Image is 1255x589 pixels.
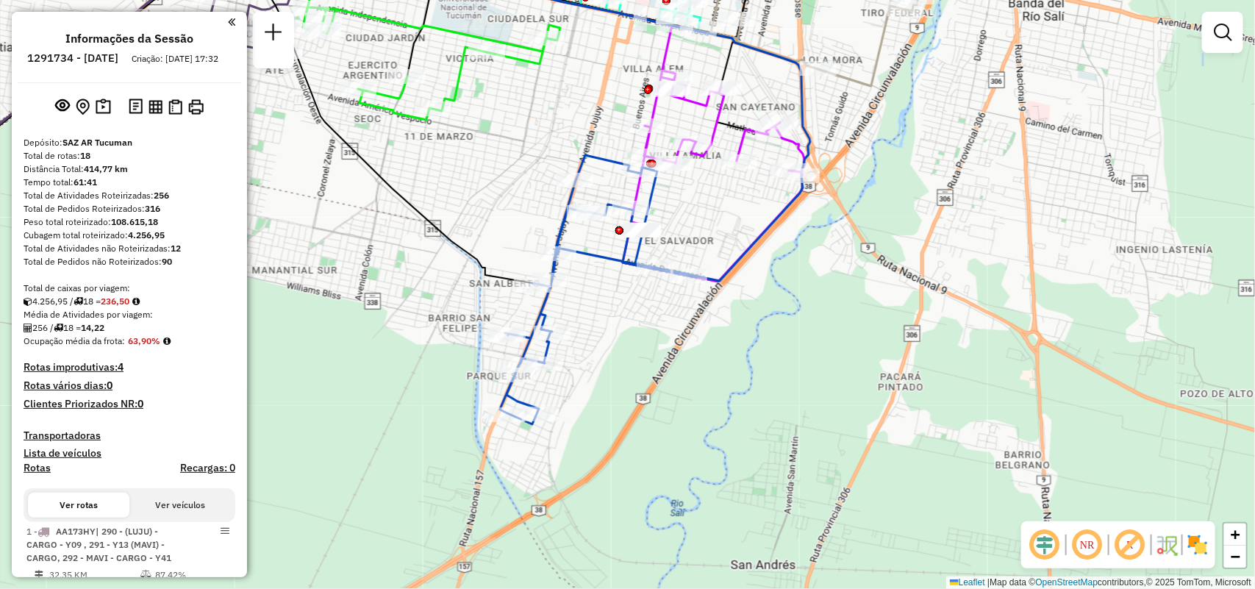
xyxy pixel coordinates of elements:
span: Ocultar deslocamento [1027,527,1062,563]
span: AA173HY [56,526,96,537]
strong: 14,22 [81,322,104,333]
button: Logs desbloquear sessão [126,96,146,118]
img: Fluxo de ruas [1155,533,1179,557]
h4: Transportadoras [24,429,235,442]
div: Total de Pedidos Roteirizados: [24,202,235,215]
div: Distância Total: [24,163,235,176]
div: Cubagem total roteirizado: [24,229,235,242]
div: Peso total roteirizado: [24,215,235,229]
i: Meta Caixas/viagem: 251,72 Diferença: -15,22 [132,297,140,306]
h4: Clientes Priorizados NR: [24,398,235,410]
button: Visualizar Romaneio [165,96,185,118]
a: Nova sessão e pesquisa [259,18,288,51]
div: Total de Atividades não Roteirizadas: [24,242,235,255]
div: Criação: [DATE] 17:32 [126,52,224,65]
strong: 18 [80,150,90,161]
div: Map data © contributors,© 2025 TomTom, Microsoft [946,576,1255,589]
em: Opções [221,526,229,535]
h4: Lista de veículos [24,447,235,460]
button: Exibir sessão original [52,95,73,118]
img: Exibir/Ocultar setores [1186,533,1209,557]
td: 87,42% [154,568,229,582]
div: 4.256,95 / 18 = [24,295,235,308]
strong: 0 [107,379,112,392]
i: Total de Atividades [24,324,32,332]
div: Depósito: [24,136,235,149]
i: % de utilização do peso [140,571,151,579]
strong: 61:41 [74,176,97,188]
span: Ocupação média da frota: [24,335,125,346]
div: 256 / 18 = [24,321,235,335]
a: Clique aqui para minimizar o painel [228,13,235,30]
strong: 4.256,95 [128,229,165,240]
h4: Recargas: 0 [180,462,235,474]
td: 32,35 KM [49,568,140,582]
strong: 90 [162,256,172,267]
h4: Informações da Sessão [65,32,193,46]
strong: 108.615,18 [111,216,158,227]
strong: 256 [154,190,169,201]
h4: Rotas improdutivas: [24,361,235,374]
a: Zoom out [1224,546,1246,568]
div: Média de Atividades por viagem: [24,308,235,321]
strong: 0 [137,397,143,410]
button: Ver rotas [28,493,129,518]
div: Total de rotas: [24,149,235,163]
strong: 236,50 [101,296,129,307]
div: Atividade não roteirizada - JIMENEZ JONATHAN (SIN AE) [624,223,661,238]
strong: SAZ AR Tucuman [62,137,132,148]
i: Cubagem total roteirizado [24,297,32,306]
a: Rotas [24,462,51,474]
button: Imprimir Rotas [185,96,207,118]
strong: 63,90% [128,335,160,346]
button: Centralizar mapa no depósito ou ponto de apoio [73,96,93,118]
span: 1 - [26,526,171,563]
a: Zoom in [1224,524,1246,546]
i: Total de rotas [74,297,83,306]
em: Média calculada utilizando a maior ocupação (%Peso ou %Cubagem) de cada rota da sessão. Rotas cro... [163,337,171,346]
strong: 316 [145,203,160,214]
span: Exibir rótulo [1112,527,1148,563]
div: Total de Pedidos não Roteirizados: [24,255,235,268]
button: Ver veículos [129,493,231,518]
span: | 290 - (LUJU) - CARGO - Y09 , 291 - Y13 (MAVI) - CARGO, 292 - MAVI - CARGO - Y41 [26,526,171,563]
strong: 414,77 km [84,163,128,174]
div: Total de caixas por viagem: [24,282,235,295]
div: Total de Atividades Roteirizadas: [24,189,235,202]
a: Leaflet [950,577,985,588]
h6: 1291734 - [DATE] [27,51,118,65]
a: Exibir filtros [1208,18,1237,47]
button: Visualizar relatório de Roteirização [146,96,165,116]
i: Distância Total [35,571,43,579]
i: Total de rotas [54,324,63,332]
div: Tempo total: [24,176,235,189]
span: + [1231,525,1240,543]
span: − [1231,547,1240,565]
h4: Rotas vários dias: [24,379,235,392]
a: OpenStreetMap [1036,577,1098,588]
span: | [987,577,990,588]
span: Ocultar NR [1070,527,1105,563]
button: Painel de Sugestão [93,96,114,118]
strong: 4 [118,360,124,374]
strong: 12 [171,243,181,254]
